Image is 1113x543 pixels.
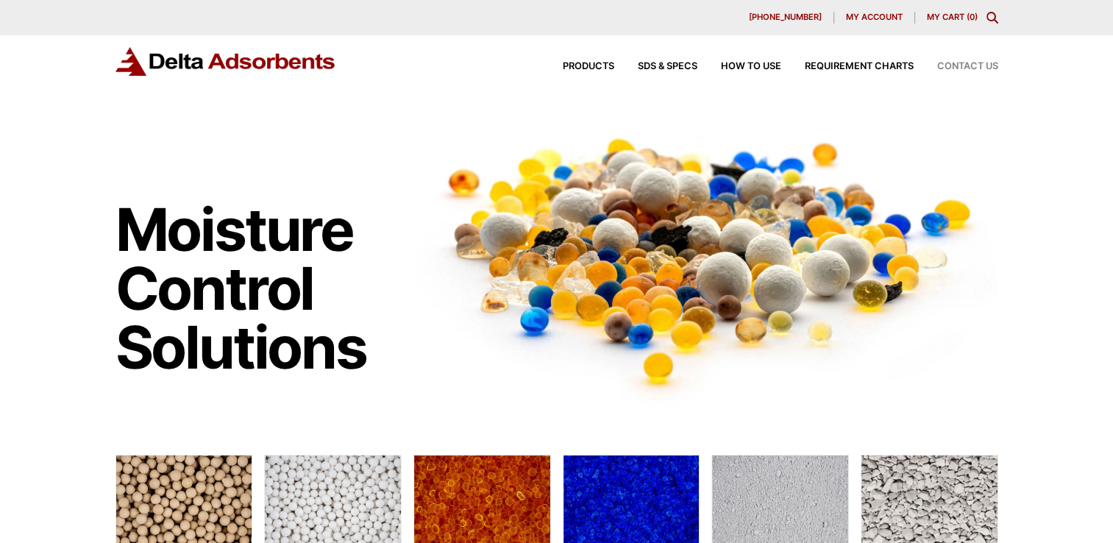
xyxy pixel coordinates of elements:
[563,62,614,71] span: Products
[749,13,822,21] span: [PHONE_NUMBER]
[115,200,399,377] h1: Moisture Control Solutions
[914,62,998,71] a: Contact Us
[846,13,903,21] span: My account
[115,47,336,76] img: Delta Adsorbents
[721,62,781,71] span: How to Use
[539,62,614,71] a: Products
[614,62,697,71] a: SDS & SPECS
[834,12,915,24] a: My account
[737,12,834,24] a: [PHONE_NUMBER]
[781,62,914,71] a: Requirement Charts
[805,62,914,71] span: Requirement Charts
[970,12,975,22] span: 0
[413,111,998,408] img: Image
[638,62,697,71] span: SDS & SPECS
[937,62,998,71] span: Contact Us
[697,62,781,71] a: How to Use
[986,12,998,24] div: Toggle Modal Content
[927,12,978,22] a: My Cart (0)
